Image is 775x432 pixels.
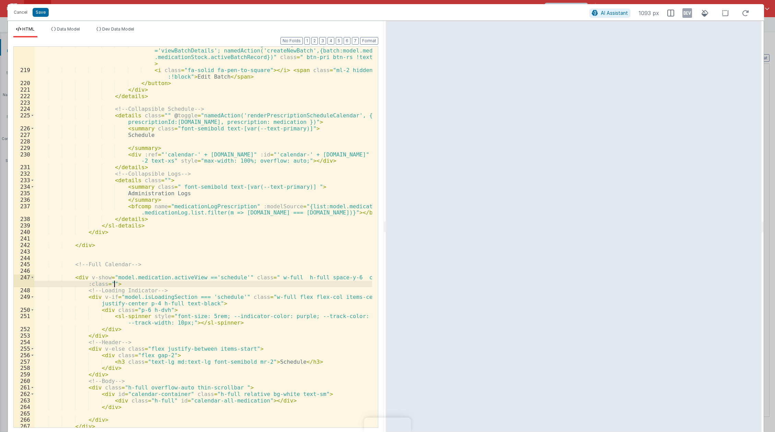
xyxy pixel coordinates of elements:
[22,26,35,32] span: HTML
[14,352,34,359] div: 256
[14,184,34,190] div: 234
[14,229,34,235] div: 240
[14,307,34,313] div: 250
[14,339,34,346] div: 254
[344,37,350,45] button: 6
[14,100,34,106] div: 223
[14,274,34,287] div: 247
[14,346,34,352] div: 255
[14,397,34,404] div: 263
[14,404,34,410] div: 264
[14,235,34,242] div: 241
[14,86,34,93] div: 221
[14,391,34,397] div: 262
[360,37,378,45] button: Format
[14,294,34,307] div: 249
[14,410,34,417] div: 265
[14,313,34,326] div: 251
[14,359,34,365] div: 257
[14,242,34,248] div: 242
[601,10,628,16] span: AI Assistant
[14,177,34,184] div: 233
[14,365,34,371] div: 258
[364,418,411,432] iframe: Marker.io feedback button
[14,151,34,164] div: 230
[14,138,34,145] div: 228
[14,125,34,132] div: 226
[57,26,80,32] span: Data Model
[14,255,34,261] div: 244
[352,37,359,45] button: 7
[14,80,34,86] div: 220
[327,37,334,45] button: 4
[311,37,318,45] button: 2
[10,8,31,17] button: Cancel
[14,41,34,67] div: 218
[14,67,34,80] div: 219
[14,378,34,384] div: 260
[102,26,134,32] span: Dev Data Model
[33,8,49,17] button: Save
[14,423,34,430] div: 267
[14,417,34,423] div: 266
[14,216,34,222] div: 238
[14,203,34,216] div: 237
[14,371,34,378] div: 259
[14,164,34,171] div: 231
[14,93,34,100] div: 222
[14,145,34,151] div: 229
[14,248,34,255] div: 243
[14,106,34,112] div: 224
[14,384,34,391] div: 261
[14,332,34,339] div: 253
[639,9,659,17] span: 1093 px
[14,171,34,177] div: 232
[14,268,34,274] div: 246
[14,287,34,294] div: 248
[14,197,34,203] div: 236
[14,261,34,268] div: 245
[14,112,34,125] div: 225
[281,37,303,45] button: No Folds
[336,37,342,45] button: 5
[589,9,630,17] button: AI Assistant
[304,37,310,45] button: 1
[319,37,326,45] button: 3
[14,326,34,332] div: 252
[14,190,34,197] div: 235
[14,132,34,138] div: 227
[14,222,34,229] div: 239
